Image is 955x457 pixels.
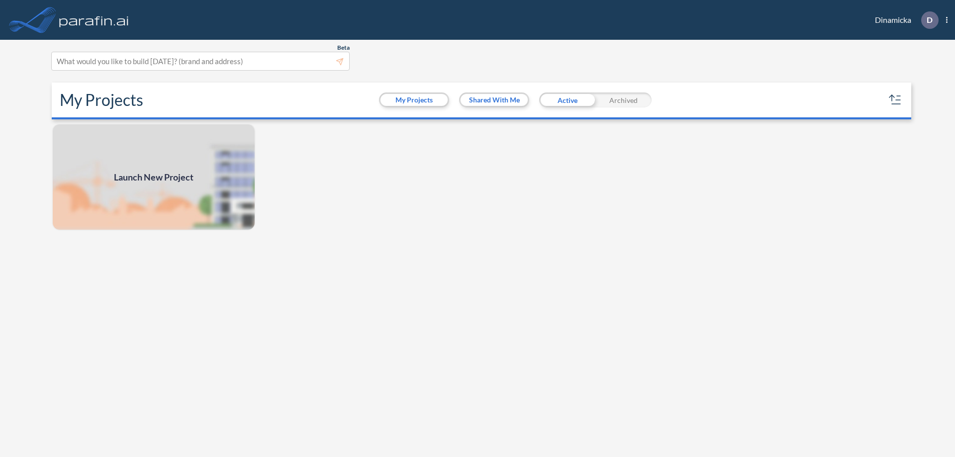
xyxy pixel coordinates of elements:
[57,10,131,30] img: logo
[461,94,528,106] button: Shared With Me
[860,11,948,29] div: Dinamicka
[595,92,652,107] div: Archived
[60,91,143,109] h2: My Projects
[539,92,595,107] div: Active
[927,15,933,24] p: D
[52,123,256,231] img: add
[381,94,448,106] button: My Projects
[337,44,350,52] span: Beta
[887,92,903,108] button: sort
[52,123,256,231] a: Launch New Project
[114,171,193,184] span: Launch New Project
